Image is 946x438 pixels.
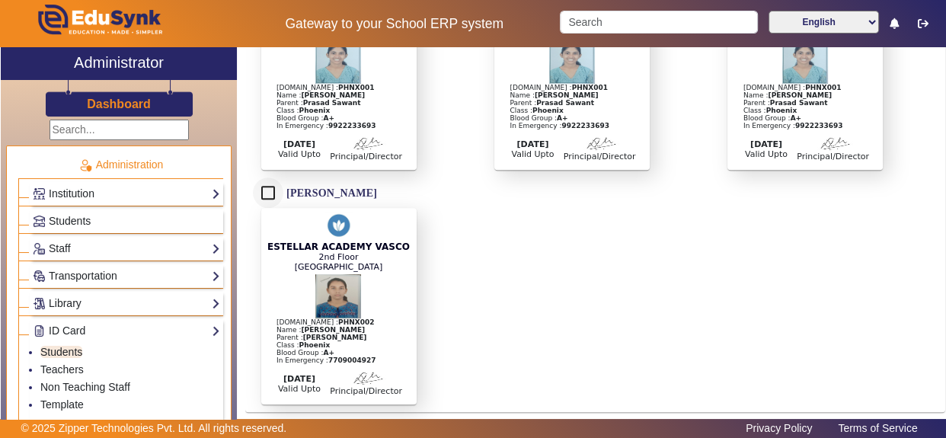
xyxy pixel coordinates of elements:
b: A+ [324,114,335,122]
p: © 2025 Zipper Technologies Pvt. Ltd. All rights reserved. [21,420,287,436]
span: Class : [743,107,797,114]
span: Blood Group : [743,114,801,122]
img: Administration.png [78,158,92,172]
div: [DOMAIN_NAME] : Name : In Emergency : [275,318,410,364]
b: [DATE] [517,139,549,149]
a: Administrator [1,47,237,80]
b: Prasad Sawant [770,99,828,107]
span: Students [49,215,91,227]
div: 2nd Floor [GEOGRAPHIC_DATA] [267,252,410,272]
a: Privacy Policy [738,418,820,438]
b: A+ [557,114,568,122]
input: Search... [50,120,189,140]
p: Administration [18,157,223,173]
b: 7709004927 [328,356,376,364]
img: Student Profile [782,38,828,84]
span: Blood Group : [276,114,334,122]
span: Class : [510,107,563,114]
b: [DATE] [750,139,782,149]
div: Valid Upto [501,149,564,159]
b: Prasad Sawant [536,99,594,107]
div: Valid Upto [268,149,331,159]
h3: Dashboard [87,97,151,111]
img: Student Profile [315,38,361,84]
b: 9922233693 [328,122,376,129]
span: Parent : [276,334,366,341]
b: [PERSON_NAME] [303,334,367,341]
span: Parent : [276,99,361,107]
img: Student Profile [549,38,595,84]
b: 9922233693 [795,122,843,129]
b: PHNX001 [572,84,608,91]
a: Template [40,398,84,411]
span: Blood Group : [510,114,567,122]
h5: Gateway to your School ERP system [245,16,544,32]
b: [DATE] [283,139,315,149]
b: Phoenix [532,107,564,114]
div: [DOMAIN_NAME] : Name : In Emergency : [508,84,643,129]
span: Blood Group : [276,349,334,356]
span: Class : [276,107,330,114]
b: Prasad Sawant [303,99,361,107]
b: Phoenix [299,107,331,114]
a: Terms of Service [830,418,925,438]
img: Students.png [34,216,45,227]
a: Students [33,213,220,230]
input: Search [560,11,758,34]
img: 8ZI2TQAAAAZJREFUAwDx54mi9ow9TwAAAABJRU5ErkJggg== [325,208,352,242]
a: Teachers [40,363,84,376]
b: [DATE] [283,374,315,384]
div: Valid Upto [735,149,797,159]
span: Parent : [510,99,594,107]
label: [PERSON_NAME] [283,187,377,200]
h2: Administrator [74,53,164,72]
span: Class : [276,341,330,349]
div: Principal/Director [797,152,869,161]
div: Principal/Director [330,152,402,161]
b: [PERSON_NAME] [301,91,365,99]
span: ESTELLAR ACADEMY VASCO [267,241,410,252]
b: [PERSON_NAME] [768,91,832,99]
a: Students [40,346,82,358]
div: Principal/Director [330,386,402,396]
b: PHNX002 [338,318,374,326]
b: A+ [324,349,335,356]
b: A+ [791,114,802,122]
b: PHNX001 [805,84,841,91]
a: Dashboard [86,96,152,112]
b: [PERSON_NAME] [535,91,599,99]
a: Non Teaching Staff [40,381,130,393]
b: 9922233693 [561,122,609,129]
img: Student Profile [315,273,361,318]
b: Phoenix [299,341,331,349]
div: Principal/Director [564,152,636,161]
div: [DOMAIN_NAME] : Name : In Emergency : [742,84,877,129]
b: PHNX001 [338,84,374,91]
div: [DOMAIN_NAME] : Name : In Emergency : [275,84,410,129]
div: Valid Upto [268,384,331,394]
b: Phoenix [766,107,797,114]
span: Parent : [743,99,828,107]
b: [PERSON_NAME] [301,326,365,334]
